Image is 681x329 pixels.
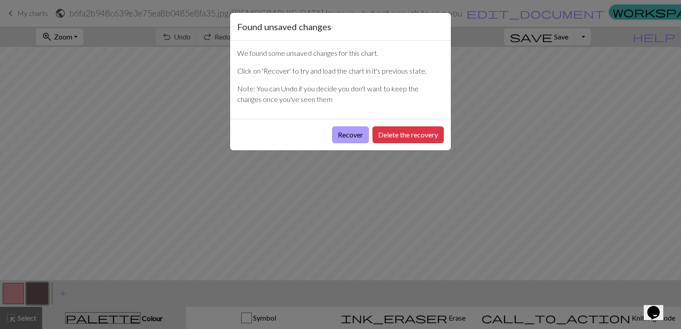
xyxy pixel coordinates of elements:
h5: Found unsaved changes [237,20,331,33]
p: Note: You can Undo if you decide you don't want to keep the changes once you've seen them [237,83,444,105]
p: We found some unsaved changes for this chart. [237,48,444,59]
p: Click on 'Recover' to try and load the chart in it's previous state. [237,66,444,76]
button: Delete the recovery [372,126,444,143]
button: Recover [332,126,369,143]
iframe: chat widget [644,294,672,320]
